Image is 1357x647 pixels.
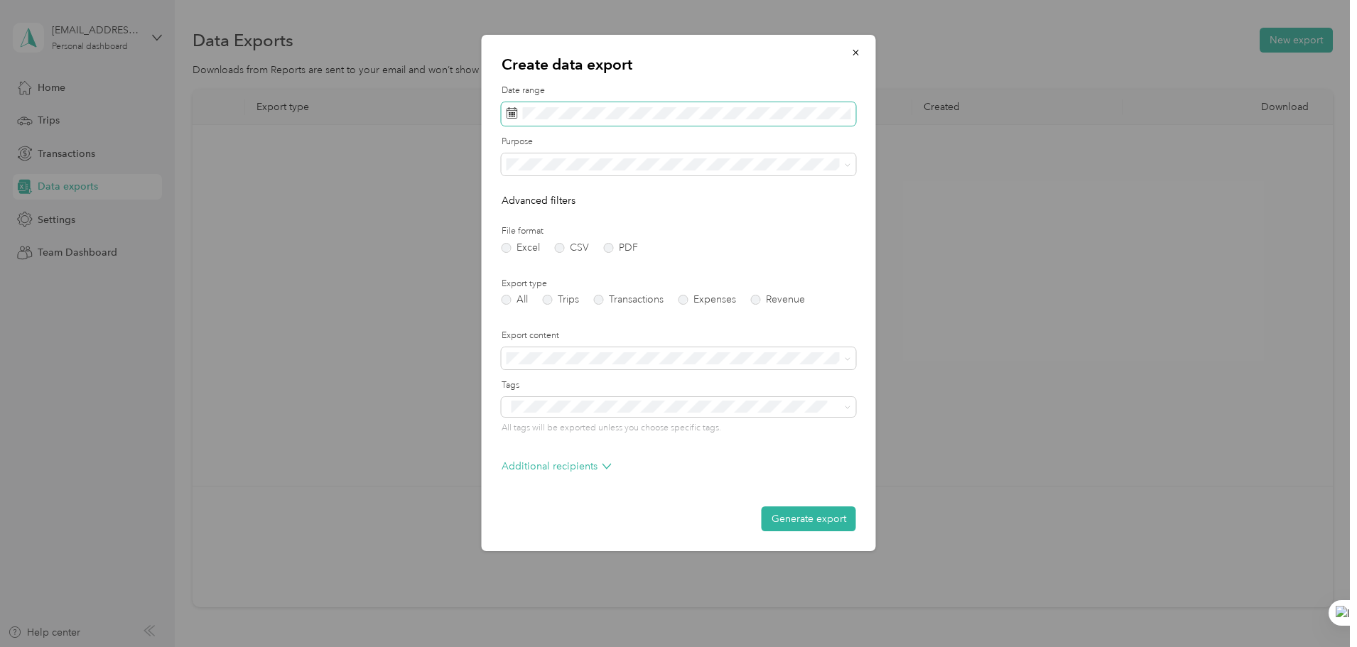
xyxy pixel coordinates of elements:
label: Export content [502,330,856,342]
label: Export type [502,278,856,290]
p: Additional recipients [502,459,612,474]
label: Trips [543,295,579,305]
label: CSV [555,243,589,253]
p: All tags will be exported unless you choose specific tags. [502,422,856,435]
label: PDF [604,243,638,253]
label: All [502,295,528,305]
iframe: Everlance-gr Chat Button Frame [1277,567,1357,647]
label: Revenue [751,295,805,305]
label: Expenses [678,295,736,305]
label: File format [502,225,856,238]
label: Tags [502,379,856,392]
label: Transactions [594,295,664,305]
label: Date range [502,85,856,97]
p: Advanced filters [502,193,856,208]
button: Generate export [762,506,856,531]
label: Purpose [502,136,856,148]
label: Excel [502,243,540,253]
p: Create data export [502,55,856,75]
